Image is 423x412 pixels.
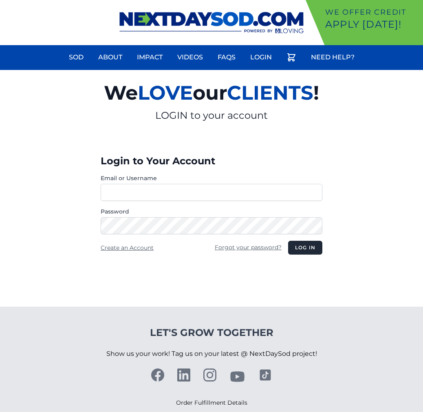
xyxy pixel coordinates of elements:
[106,326,317,339] h4: Let's Grow Together
[64,48,88,67] a: Sod
[215,244,282,251] a: Forgot your password?
[138,81,193,105] span: LOVE
[101,207,322,216] label: Password
[93,48,127,67] a: About
[9,76,414,109] h2: We our !
[172,48,208,67] a: Videos
[325,18,420,31] p: Apply [DATE]!
[245,48,277,67] a: Login
[325,7,420,18] p: We offer Credit
[306,48,359,67] a: Need Help?
[213,48,240,67] a: FAQs
[132,48,167,67] a: Impact
[9,109,414,122] p: LOGIN to your account
[176,399,247,406] a: Order Fulfillment Details
[101,244,154,251] a: Create an Account
[106,339,317,368] p: Show us your work! Tag us on your latest @ NextDaySod project!
[101,174,322,182] label: Email or Username
[288,241,322,255] button: Log in
[227,81,313,105] span: CLIENTS
[101,155,322,168] h3: Login to Your Account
